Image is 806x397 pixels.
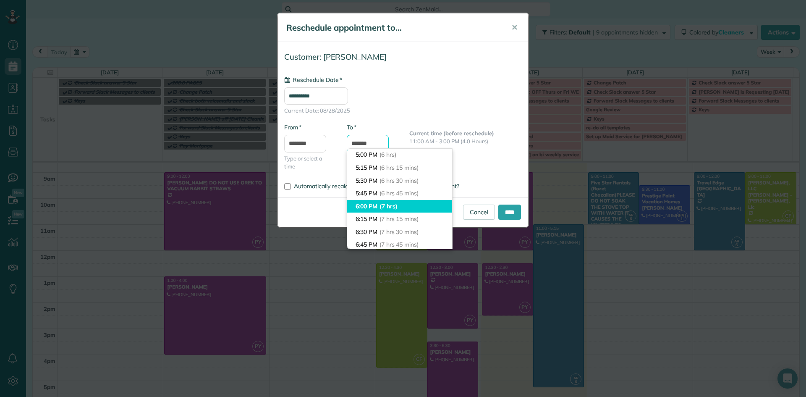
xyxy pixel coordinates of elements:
[379,202,398,210] span: (7 hrs)
[463,205,495,220] a: Cancel
[347,187,452,200] li: 5:45 PM
[284,123,301,131] label: From
[379,164,419,171] span: (6 hrs 15 mins)
[347,200,452,213] li: 6:00 PM
[379,228,419,236] span: (7 hrs 30 mins)
[294,182,459,190] span: Automatically recalculate amount owed for this appointment?
[347,174,452,187] li: 5:30 PM
[347,123,356,131] label: To
[409,130,494,137] b: Current time (before reschedule)
[286,22,500,34] h5: Reschedule appointment to...
[379,241,419,248] span: (7 hrs 45 mins)
[347,213,452,226] li: 6:15 PM
[379,151,396,158] span: (6 hrs)
[379,177,419,184] span: (6 hrs 30 mins)
[347,238,452,251] li: 6:45 PM
[284,155,334,171] span: Type or select a time
[409,137,522,145] p: 11:00 AM - 3:00 PM (4.0 Hours)
[284,76,342,84] label: Reschedule Date
[511,23,518,32] span: ✕
[284,53,522,61] h4: Customer: [PERSON_NAME]
[379,215,419,223] span: (7 hrs 15 mins)
[347,148,452,161] li: 5:00 PM
[347,161,452,174] li: 5:15 PM
[284,107,522,115] span: Current Date: 08/28/2025
[347,226,452,239] li: 6:30 PM
[379,189,419,197] span: (6 hrs 45 mins)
